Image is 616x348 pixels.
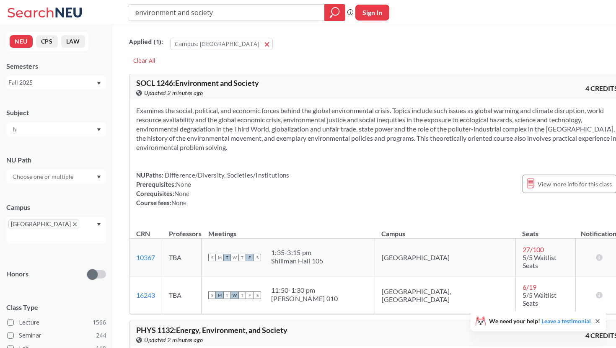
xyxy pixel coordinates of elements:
span: W [231,291,238,299]
input: Class, professor, course number, "phrase" [135,5,318,20]
td: [GEOGRAPHIC_DATA] [375,239,515,276]
span: S [208,254,216,261]
label: Lecture [7,317,106,328]
td: [GEOGRAPHIC_DATA], [GEOGRAPHIC_DATA] [375,276,515,314]
div: Clear All [129,54,159,67]
div: Fall 2025Dropdown arrow [6,76,106,89]
span: [GEOGRAPHIC_DATA]X to remove pill [8,219,79,229]
div: Semesters [6,62,106,71]
svg: Dropdown arrow [97,128,101,131]
a: 16243 [136,291,155,299]
div: Shillman Hall 105 [271,257,323,265]
div: Dropdown arrow [6,122,106,137]
span: 5/5 Waitlist Seats [523,291,556,307]
span: M [216,291,223,299]
span: T [238,291,246,299]
div: CRN [136,229,150,238]
span: We need your help! [489,318,591,324]
span: M [216,254,223,261]
button: Campus: [GEOGRAPHIC_DATA] [170,38,273,50]
span: S [254,291,261,299]
svg: magnifying glass [330,7,340,18]
td: TBA [162,276,202,314]
div: NUPaths: Prerequisites: Corequisites: Course fees: [136,170,289,207]
span: Updated 2 minutes ago [144,335,203,345]
svg: X to remove pill [73,222,77,226]
span: None [171,199,186,206]
div: Subject [6,108,106,117]
span: W [231,254,238,261]
svg: Dropdown arrow [97,223,101,226]
svg: Dropdown arrow [97,82,101,85]
span: None [176,180,191,188]
span: S [254,254,261,261]
th: Seats [515,221,575,239]
button: NEU [10,35,33,48]
span: Difference/Diversity, Societies/Institutions [163,171,289,179]
span: 5/5 Waitlist Seats [523,253,556,269]
span: 6 / 19 [523,283,536,291]
div: NU Path [6,155,106,165]
a: 10367 [136,253,155,261]
input: Choose one or multiple [8,172,79,182]
span: Campus: [GEOGRAPHIC_DATA] [175,40,259,48]
div: Dropdown arrow [6,170,106,184]
button: Sign In [355,5,389,21]
span: View more info for this class [538,179,612,189]
th: Professors [162,221,202,239]
span: Class Type [6,303,106,312]
div: [PERSON_NAME] 010 [271,294,338,303]
td: TBA [162,239,202,276]
span: T [223,254,231,261]
span: F [246,291,254,299]
span: SOCL 1246 : Environment and Society [136,78,259,88]
span: PHYS 1132 : Energy, Environment, and Society [136,325,287,335]
p: Honors [6,269,28,279]
div: magnifying glass [324,4,345,21]
div: Fall 2025 [8,78,96,87]
th: Meetings [202,221,375,239]
span: 27 / 100 [523,245,544,253]
span: 244 [96,331,106,340]
label: Seminar [7,330,106,341]
div: 1:35 - 3:15 pm [271,248,323,257]
span: S [208,291,216,299]
input: Choose one or multiple [8,124,79,134]
svg: Dropdown arrow [97,175,101,179]
span: T [238,254,246,261]
div: 11:50 - 1:30 pm [271,286,338,294]
a: Leave a testimonial [541,317,591,325]
button: CPS [36,35,58,48]
span: Updated 2 minutes ago [144,88,203,98]
th: Campus [375,221,515,239]
div: Campus [6,203,106,212]
span: 1566 [93,318,106,327]
span: F [246,254,254,261]
span: Applied ( 1 ): [129,37,163,46]
span: None [174,190,189,197]
span: T [223,291,231,299]
div: [GEOGRAPHIC_DATA]X to remove pillDropdown arrow [6,217,106,244]
button: LAW [61,35,85,48]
